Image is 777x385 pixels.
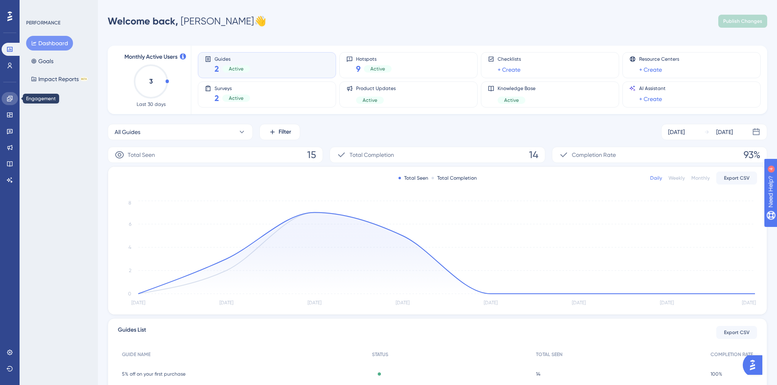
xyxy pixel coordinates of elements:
[432,175,477,181] div: Total Completion
[718,15,767,28] button: Publish Changes
[215,63,219,75] span: 2
[108,124,253,140] button: All Guides
[215,92,219,104] span: 2
[19,2,51,12] span: Need Help?
[128,200,131,206] tspan: 8
[398,175,428,181] div: Total Seen
[108,15,266,28] div: [PERSON_NAME] 👋
[716,127,733,137] div: [DATE]
[498,65,520,75] a: + Create
[639,94,662,104] a: + Create
[372,351,388,358] span: STATUS
[742,300,756,306] tspan: [DATE]
[26,72,93,86] button: Impact ReportsBETA
[743,353,767,377] iframe: UserGuiding AI Assistant Launcher
[115,127,140,137] span: All Guides
[307,148,316,161] span: 15
[711,351,753,358] span: COMPLETION RATE
[668,127,685,137] div: [DATE]
[356,63,361,75] span: 9
[215,56,250,62] span: Guides
[711,371,722,377] span: 100%
[498,56,521,62] span: Checklists
[744,148,760,161] span: 93%
[26,54,58,68] button: Goals
[660,300,674,306] tspan: [DATE]
[650,175,662,181] div: Daily
[723,18,762,24] span: Publish Changes
[215,85,250,91] span: Surveys
[396,300,410,306] tspan: [DATE]
[128,150,155,160] span: Total Seen
[639,85,666,92] span: AI Assistant
[131,300,145,306] tspan: [DATE]
[691,175,710,181] div: Monthly
[724,175,750,181] span: Export CSV
[219,300,233,306] tspan: [DATE]
[536,371,540,377] span: 14
[363,97,377,103] span: Active
[279,127,291,137] span: Filter
[57,4,59,11] div: 4
[529,148,538,161] span: 14
[149,77,153,85] text: 3
[229,95,244,101] span: Active
[504,97,519,103] span: Active
[356,56,392,62] span: Hotspots
[129,268,131,273] tspan: 2
[716,172,757,185] button: Export CSV
[370,66,385,72] span: Active
[80,77,88,81] div: BETA
[639,56,679,62] span: Resource Centers
[137,101,166,108] span: Last 30 days
[724,329,750,336] span: Export CSV
[498,85,536,92] span: Knowledge Base
[536,351,562,358] span: TOTAL SEEN
[128,291,131,297] tspan: 0
[356,85,396,92] span: Product Updates
[118,325,146,340] span: Guides List
[108,15,178,27] span: Welcome back,
[669,175,685,181] div: Weekly
[484,300,498,306] tspan: [DATE]
[572,150,616,160] span: Completion Rate
[26,20,60,26] div: PERFORMANCE
[124,52,177,62] span: Monthly Active Users
[229,66,244,72] span: Active
[639,65,662,75] a: + Create
[350,150,394,160] span: Total Completion
[308,300,321,306] tspan: [DATE]
[129,221,131,227] tspan: 6
[128,244,131,250] tspan: 4
[259,124,300,140] button: Filter
[716,326,757,339] button: Export CSV
[572,300,586,306] tspan: [DATE]
[26,36,73,51] button: Dashboard
[122,371,186,377] span: 5% off on your first purchase
[122,351,151,358] span: GUIDE NAME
